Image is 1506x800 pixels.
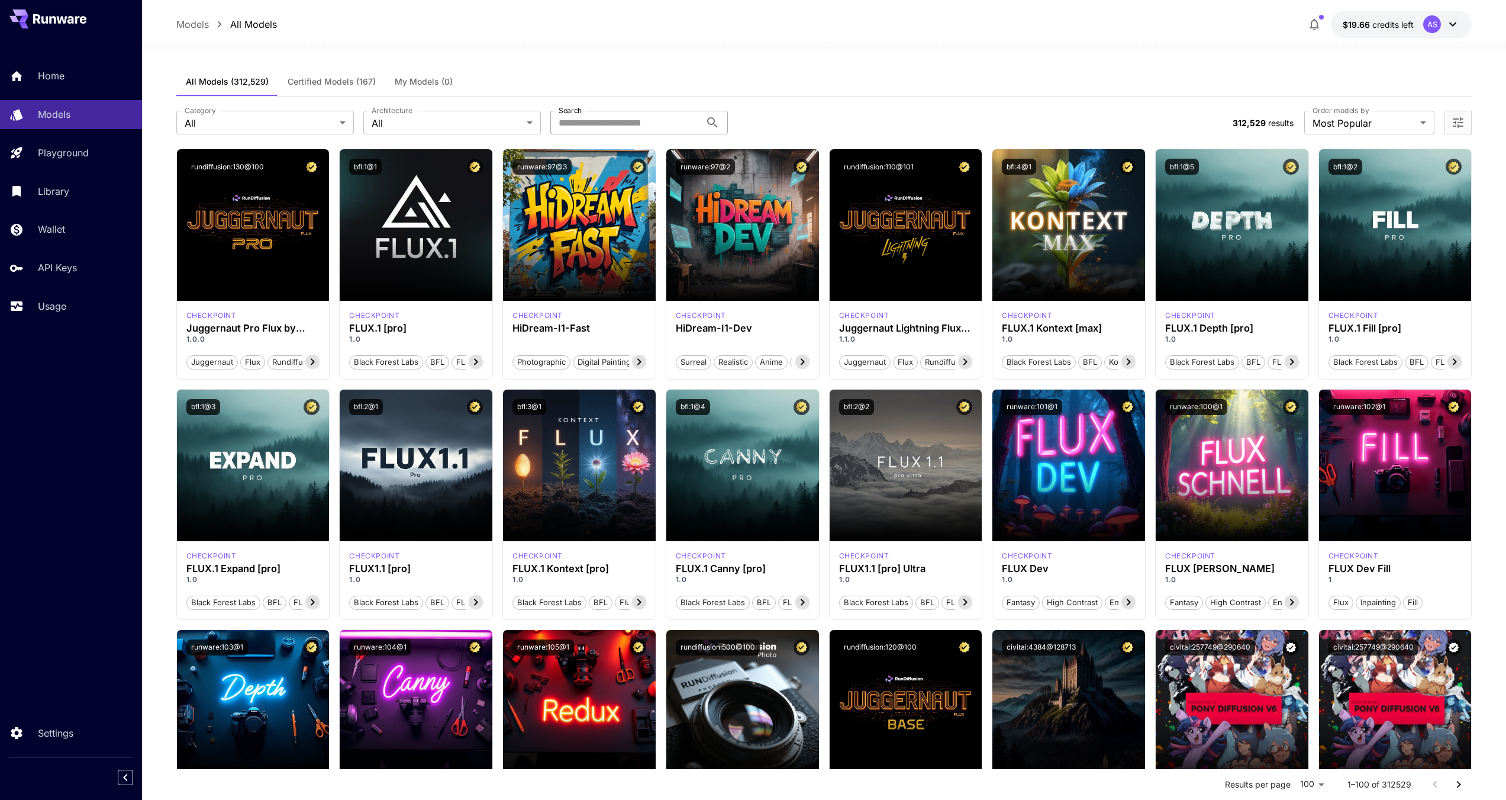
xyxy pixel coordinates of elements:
[512,159,572,175] button: runware:97@3
[349,323,483,334] div: FLUX.1 [pro]
[127,767,142,788] div: Collapse sidebar
[778,595,859,610] button: FLUX.1 Canny [pro]
[186,551,237,561] div: fluxpro
[1002,159,1036,175] button: bfl:4@1
[676,323,810,334] h3: HiDream-I1-Dev
[1328,551,1379,561] p: checkpoint
[118,770,133,785] button: Collapse sidebar
[1268,354,1347,370] button: FLUX.1 Depth [pro]
[349,354,423,370] button: Black Forest Labs
[794,159,810,175] button: Certified Model – Vetted for best performance and includes a commercial license.
[1403,595,1423,610] button: Fill
[186,354,238,370] button: juggernaut
[794,640,810,656] button: Certified Model – Vetted for best performance and includes a commercial license.
[1343,20,1372,30] span: $19.66
[1120,159,1136,175] button: Certified Model – Vetted for best performance and includes a commercial license.
[372,116,522,130] span: All
[263,597,286,609] span: BFL
[230,17,277,31] a: All Models
[1328,640,1418,656] button: civitai:257749@290640
[1328,323,1462,334] div: FLUX.1 Fill [pro]
[1328,563,1462,574] h3: FLUX Dev Fill
[186,323,320,334] h3: Juggernaut Pro Flux by RunDiffusion
[1312,105,1369,115] label: Order models by
[1002,640,1081,656] button: civitai:4384@128713
[512,563,646,574] div: FLUX.1 Kontext [pro]
[349,399,383,415] button: bfl:2@1
[263,595,286,610] button: BFL
[1002,551,1052,561] div: FLUX.1 D
[573,354,636,370] button: Digital Painting
[289,595,373,610] button: FLUX.1 Expand [pro]
[38,261,77,275] p: API Keys
[956,159,972,175] button: Certified Model – Vetted for best performance and includes a commercial license.
[1002,399,1062,415] button: runware:101@1
[186,563,320,574] h3: FLUX.1 Expand [pro]
[1405,354,1428,370] button: BFL
[349,595,423,610] button: Black Forest Labs
[1165,551,1215,561] div: FLUX.1 S
[186,595,260,610] button: Black Forest Labs
[839,310,889,321] div: FLUX.1 D
[1166,597,1202,609] span: Fantasy
[349,563,483,574] div: FLUX1.1 [pro]
[676,563,810,574] h3: FLUX.1 Canny [pro]
[630,640,646,656] button: Certified Model – Vetted for best performance and includes a commercial license.
[512,399,546,415] button: bfl:3@1
[1312,116,1415,130] span: Most Popular
[38,222,65,236] p: Wallet
[676,354,711,370] button: Surreal
[349,640,411,656] button: runware:104@1
[349,574,483,585] p: 1.0
[1423,15,1441,33] div: AS
[839,574,973,585] p: 1.0
[1105,595,1160,610] button: Environment
[941,595,1019,610] button: FLUX1.1 [pro] Ultra
[615,597,669,609] span: Flux Kontext
[839,310,889,321] p: checkpoint
[425,354,449,370] button: BFL
[512,323,646,334] h3: HiDream-I1-Fast
[467,159,483,175] button: Certified Model – Vetted for best performance and includes a commercial license.
[186,310,237,321] p: checkpoint
[1451,115,1465,130] button: Open more filters
[615,595,670,610] button: Flux Kontext
[512,595,586,610] button: Black Forest Labs
[714,354,753,370] button: Realistic
[1002,310,1052,321] div: FLUX.1 Kontext [max]
[1446,640,1462,656] button: Verified working
[176,17,277,31] nav: breadcrumb
[513,597,586,609] span: Black Forest Labs
[920,354,976,370] button: rundiffusion
[38,184,69,198] p: Library
[942,597,1018,609] span: FLUX1.1 [pro] Ultra
[452,356,506,368] span: FLUX.1 [pro]
[1295,776,1328,793] div: 100
[1166,356,1239,368] span: Black Forest Labs
[1165,595,1203,610] button: Fantasy
[839,551,889,561] p: checkpoint
[779,597,859,609] span: FLUX.1 Canny [pro]
[1165,354,1239,370] button: Black Forest Labs
[349,551,399,561] p: checkpoint
[676,597,749,609] span: Black Forest Labs
[676,310,726,321] div: HiDream Dev
[426,597,449,609] span: BFL
[38,107,70,121] p: Models
[185,105,216,115] label: Category
[1328,310,1379,321] p: checkpoint
[1043,597,1102,609] span: High Contrast
[1165,563,1299,574] h3: FLUX [PERSON_NAME]
[1283,159,1299,175] button: Certified Model – Vetted for best performance and includes a commercial license.
[349,310,399,321] div: fluxpro
[676,574,810,585] p: 1.0
[1002,563,1136,574] h3: FLUX Dev
[1002,354,1076,370] button: Black Forest Labs
[1328,399,1390,415] button: runware:102@1
[240,354,265,370] button: flux
[1241,354,1265,370] button: BFL
[1446,399,1462,415] button: Certified Model – Vetted for best performance and includes a commercial license.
